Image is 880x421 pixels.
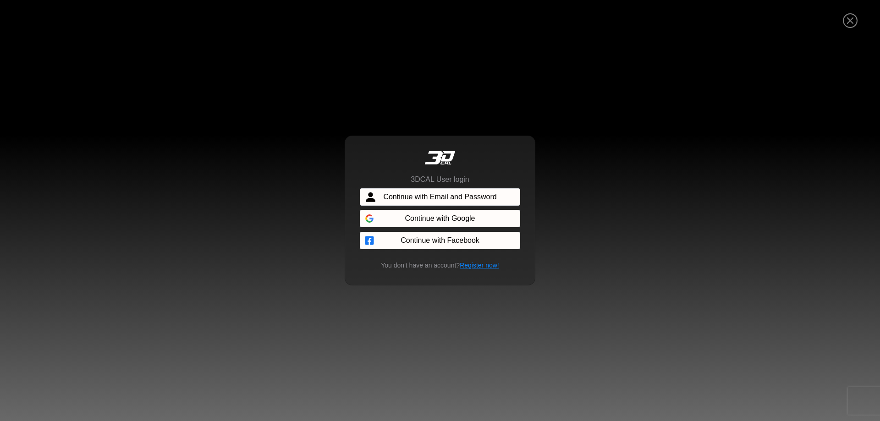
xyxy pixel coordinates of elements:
iframe: Sign in with Google Button [355,209,460,229]
a: Register now! [460,262,499,269]
span: Continue with Facebook [401,235,479,246]
h6: 3DCAL User login [411,175,469,184]
button: Close [838,8,863,34]
small: You don't have an account? [375,261,504,270]
button: Continue with Facebook [360,232,520,249]
span: Continue with Email and Password [383,191,496,202]
button: Continue with Email and Password [360,188,520,206]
